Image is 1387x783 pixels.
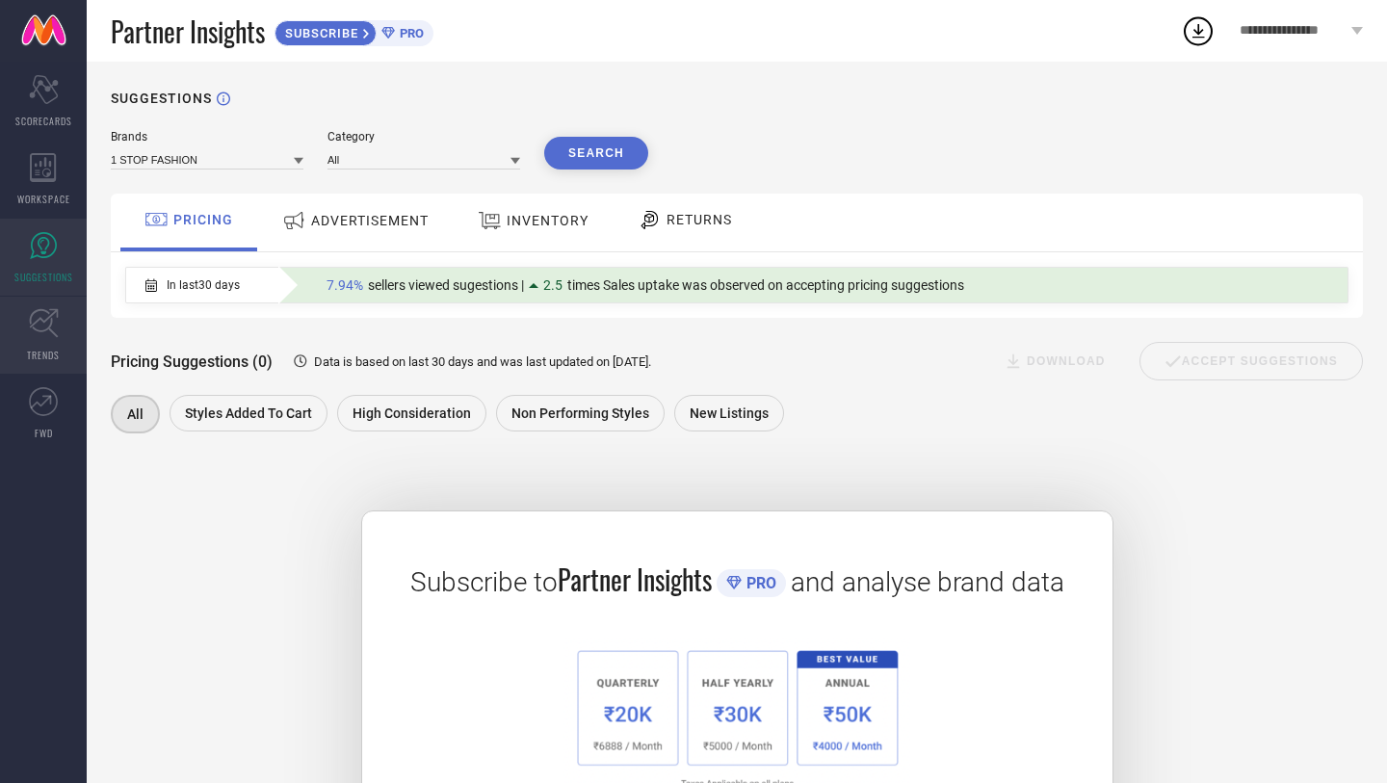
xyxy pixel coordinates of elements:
span: All [127,406,144,422]
span: Non Performing Styles [511,405,649,421]
span: SUBSCRIBE [275,26,363,40]
span: Styles Added To Cart [185,405,312,421]
span: TRENDS [27,348,60,362]
span: Partner Insights [558,560,712,599]
span: SUGGESTIONS [14,270,73,284]
span: and analyse brand data [791,566,1064,598]
span: RETURNS [667,212,732,227]
div: Percentage of sellers who have viewed suggestions for the current Insight Type [317,273,974,298]
span: ADVERTISEMENT [311,213,429,228]
span: 2.5 [543,277,563,293]
button: Search [544,137,648,170]
a: SUBSCRIBEPRO [275,15,433,46]
span: sellers viewed sugestions | [368,277,524,293]
span: WORKSPACE [17,192,70,206]
div: Category [327,130,520,144]
span: FWD [35,426,53,440]
span: New Listings [690,405,769,421]
span: 7.94% [327,277,363,293]
span: In last 30 days [167,278,240,292]
span: Partner Insights [111,12,265,51]
span: Subscribe to [410,566,558,598]
span: Pricing Suggestions (0) [111,352,273,371]
span: PRO [742,574,776,592]
span: PRO [395,26,424,40]
span: times Sales uptake was observed on accepting pricing suggestions [567,277,964,293]
h1: SUGGESTIONS [111,91,212,106]
div: Brands [111,130,303,144]
span: High Consideration [353,405,471,421]
span: INVENTORY [507,213,589,228]
div: Accept Suggestions [1139,342,1363,380]
span: Data is based on last 30 days and was last updated on [DATE] . [314,354,651,369]
span: PRICING [173,212,233,227]
span: SCORECARDS [15,114,72,128]
div: Open download list [1181,13,1216,48]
